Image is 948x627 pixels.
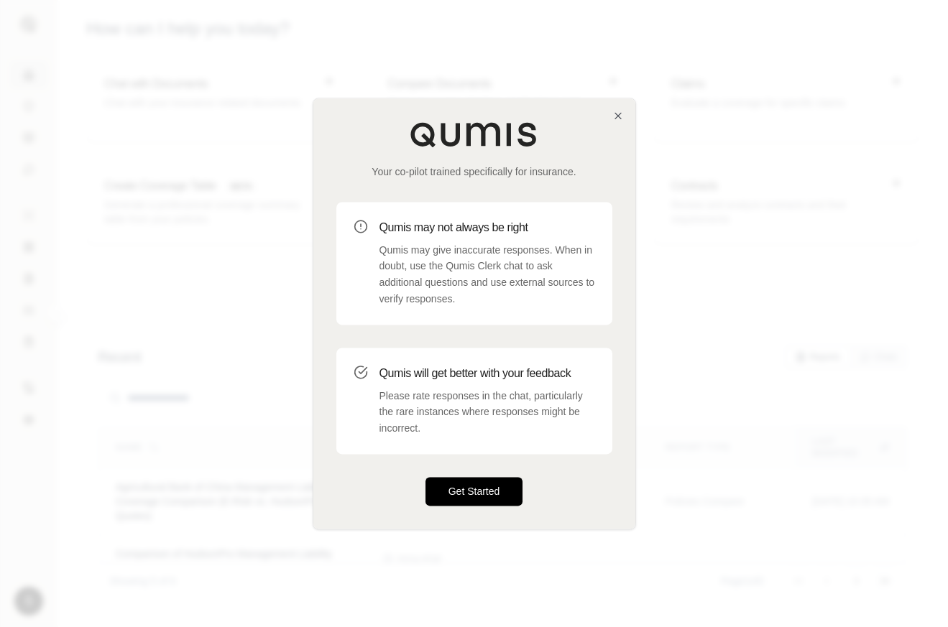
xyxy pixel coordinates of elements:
h3: Qumis will get better with your feedback [379,365,595,382]
img: Qumis Logo [410,121,539,147]
p: Qumis may give inaccurate responses. When in doubt, use the Qumis Clerk chat to ask additional qu... [379,242,595,307]
h3: Qumis may not always be right [379,219,595,236]
button: Get Started [425,477,523,506]
p: Please rate responses in the chat, particularly the rare instances where responses might be incor... [379,388,595,437]
p: Your co-pilot trained specifically for insurance. [336,164,612,179]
